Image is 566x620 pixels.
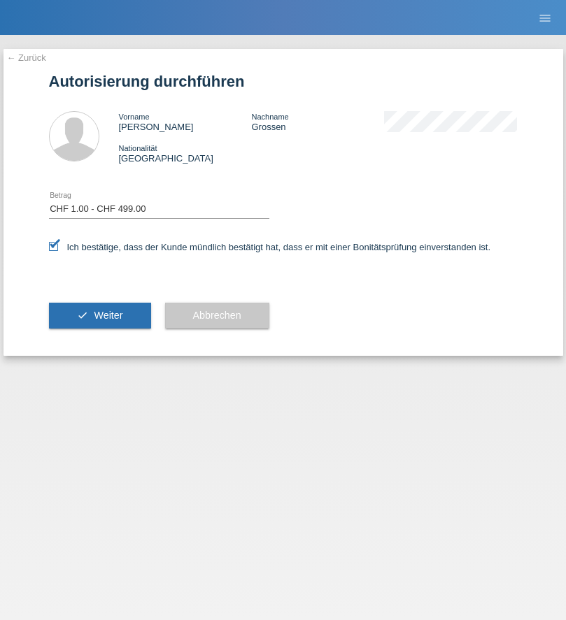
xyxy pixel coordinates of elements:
h1: Autorisierung durchführen [49,73,518,90]
div: Grossen [251,111,384,132]
label: Ich bestätige, dass der Kunde mündlich bestätigt hat, dass er mit einer Bonitätsprüfung einversta... [49,242,491,252]
span: Abbrechen [193,310,241,321]
button: Abbrechen [165,303,269,329]
button: check Weiter [49,303,151,329]
div: [PERSON_NAME] [119,111,252,132]
i: check [77,310,88,321]
span: Vorname [119,113,150,121]
span: Nationalität [119,144,157,152]
span: Weiter [94,310,122,321]
div: [GEOGRAPHIC_DATA] [119,143,252,164]
span: Nachname [251,113,288,121]
a: ← Zurück [7,52,46,63]
a: menu [531,13,559,22]
i: menu [538,11,552,25]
